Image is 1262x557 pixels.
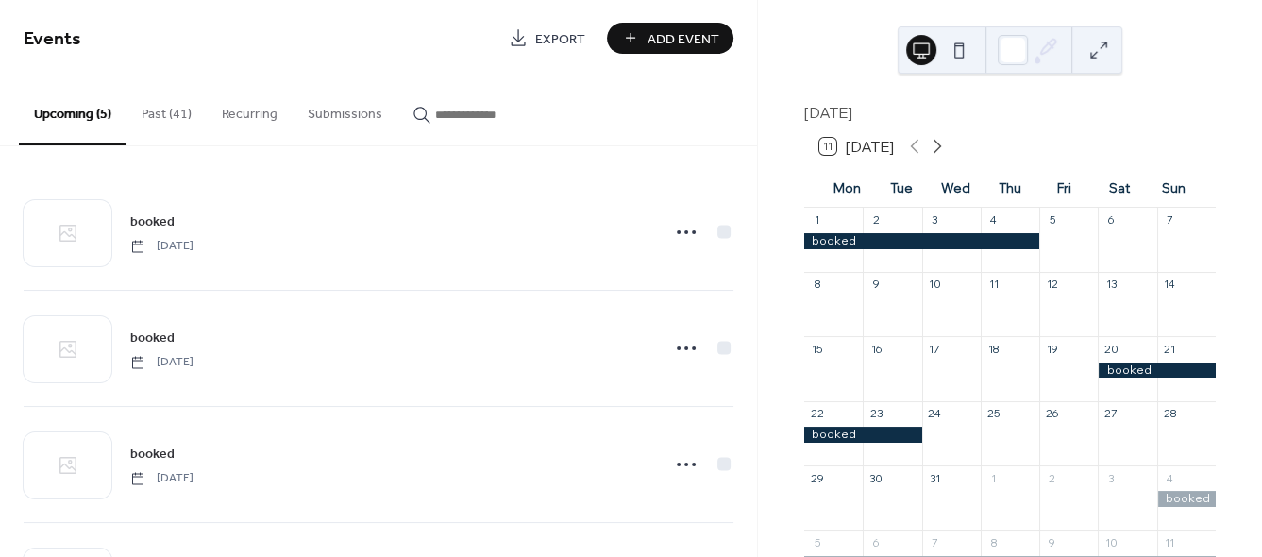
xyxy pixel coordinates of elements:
div: 24 [928,407,942,421]
div: 16 [868,342,883,356]
a: Export [495,23,599,54]
div: 5 [1045,213,1059,228]
div: 8 [986,535,1001,549]
div: 30 [868,471,883,485]
div: booked [1098,363,1216,379]
div: 6 [1103,213,1118,228]
div: 4 [986,213,1001,228]
div: 21 [1163,342,1177,356]
div: booked [804,233,1039,249]
div: Wed [929,170,984,208]
a: booked [130,211,175,232]
div: 25 [986,407,1001,421]
div: booked [804,427,922,443]
div: 20 [1103,342,1118,356]
div: 9 [1045,535,1059,549]
button: Submissions [293,76,397,143]
button: Upcoming (5) [19,76,126,145]
div: 5 [810,535,824,549]
div: 1 [986,471,1001,485]
a: booked [130,443,175,464]
span: booked [130,329,175,348]
div: 11 [986,278,1001,292]
div: 18 [986,342,1001,356]
div: 7 [928,535,942,549]
div: 10 [1103,535,1118,549]
div: 13 [1103,278,1118,292]
div: 22 [810,407,824,421]
span: [DATE] [130,354,194,371]
div: 28 [1163,407,1177,421]
div: Fri [1037,170,1092,208]
div: 31 [928,471,942,485]
button: 11[DATE] [813,133,900,160]
button: Past (41) [126,76,207,143]
div: Mon [819,170,874,208]
div: 26 [1045,407,1059,421]
div: 11 [1163,535,1177,549]
span: [DATE] [130,470,194,487]
div: 23 [868,407,883,421]
span: booked [130,212,175,232]
span: booked [130,445,175,464]
div: 8 [810,278,824,292]
div: 2 [1045,471,1059,485]
span: Add Event [648,29,719,49]
div: 4 [1163,471,1177,485]
div: 12 [1045,278,1059,292]
div: 14 [1163,278,1177,292]
div: 7 [1163,213,1177,228]
div: 15 [810,342,824,356]
div: [DATE] [804,101,1216,124]
div: Sun [1146,170,1201,208]
div: 9 [868,278,883,292]
a: booked [130,327,175,348]
span: Export [535,29,585,49]
div: 27 [1103,407,1118,421]
div: 3 [1103,471,1118,485]
div: 6 [868,535,883,549]
div: 19 [1045,342,1059,356]
div: 10 [928,278,942,292]
div: 2 [868,213,883,228]
div: 29 [810,471,824,485]
div: 3 [928,213,942,228]
div: Thu [983,170,1037,208]
div: Tue [874,170,929,208]
div: 17 [928,342,942,356]
div: booked [1157,491,1216,507]
span: Events [24,21,81,58]
button: Add Event [607,23,733,54]
div: Sat [1092,170,1147,208]
span: [DATE] [130,238,194,255]
div: 1 [810,213,824,228]
button: Recurring [207,76,293,143]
